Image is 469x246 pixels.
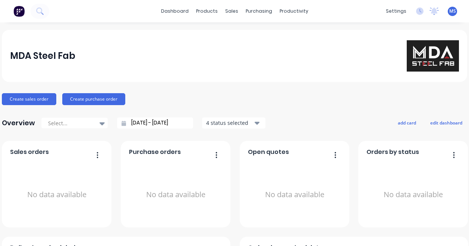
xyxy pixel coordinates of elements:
[10,160,104,230] div: No data available
[393,118,421,127] button: add card
[202,117,265,129] button: 4 status selected
[248,160,341,230] div: No data available
[157,6,192,17] a: dashboard
[10,148,49,157] span: Sales orders
[366,148,419,157] span: Orders by status
[129,160,223,230] div: No data available
[425,118,467,127] button: edit dashboard
[10,48,75,63] div: MDA Steel Fab
[242,6,276,17] div: purchasing
[276,6,312,17] div: productivity
[407,40,459,72] img: MDA Steel Fab
[192,6,221,17] div: products
[206,119,253,127] div: 4 status selected
[129,148,181,157] span: Purchase orders
[248,148,289,157] span: Open quotes
[221,6,242,17] div: sales
[382,6,410,17] div: settings
[449,8,456,15] span: MS
[366,160,460,230] div: No data available
[2,93,56,105] button: Create sales order
[62,93,125,105] button: Create purchase order
[13,6,25,17] img: Factory
[2,116,35,130] div: Overview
